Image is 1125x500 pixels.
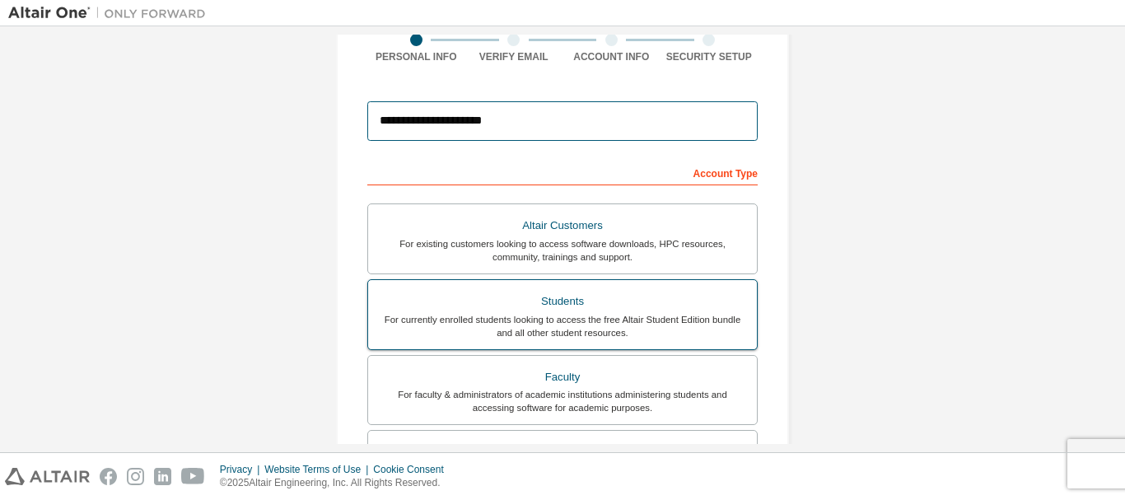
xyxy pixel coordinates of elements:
[562,50,661,63] div: Account Info
[181,468,205,485] img: youtube.svg
[264,463,373,476] div: Website Terms of Use
[378,290,747,313] div: Students
[378,313,747,339] div: For currently enrolled students looking to access the free Altair Student Edition bundle and all ...
[378,441,747,464] div: Everyone else
[100,468,117,485] img: facebook.svg
[8,5,214,21] img: Altair One
[661,50,759,63] div: Security Setup
[367,159,758,185] div: Account Type
[220,463,264,476] div: Privacy
[154,468,171,485] img: linkedin.svg
[465,50,563,63] div: Verify Email
[378,214,747,237] div: Altair Customers
[378,237,747,264] div: For existing customers looking to access software downloads, HPC resources, community, trainings ...
[378,388,747,414] div: For faculty & administrators of academic institutions administering students and accessing softwa...
[378,366,747,389] div: Faculty
[5,468,90,485] img: altair_logo.svg
[373,463,453,476] div: Cookie Consent
[127,468,144,485] img: instagram.svg
[367,50,465,63] div: Personal Info
[220,476,454,490] p: © 2025 Altair Engineering, Inc. All Rights Reserved.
